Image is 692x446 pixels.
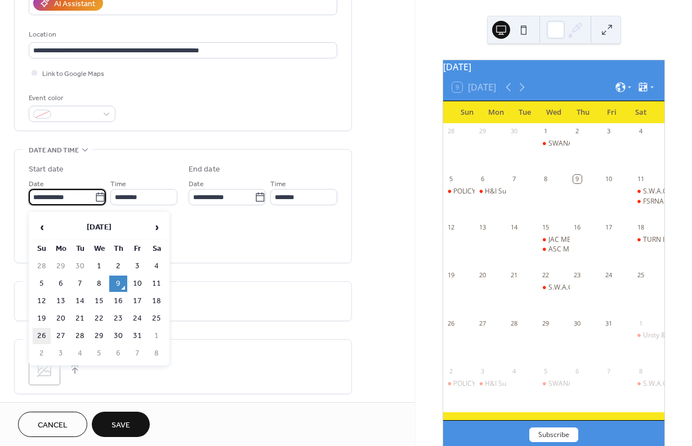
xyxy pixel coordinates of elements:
[510,271,519,280] div: 21
[605,367,613,375] div: 7
[270,178,286,190] span: Time
[443,60,664,74] div: [DATE]
[548,245,593,254] div: ASC MEETING
[33,345,51,362] td: 2
[148,216,165,238] span: ›
[447,223,455,231] div: 12
[485,187,572,196] div: H&I Subcommittee Meeting
[636,223,645,231] div: 18
[189,164,220,175] div: End date
[148,345,166,362] td: 8
[90,328,108,344] td: 29
[605,319,613,327] div: 31
[33,258,51,274] td: 28
[568,101,597,124] div: Thu
[636,319,645,327] div: 1
[626,101,655,124] div: Sat
[478,175,486,183] div: 6
[633,331,664,340] div: Unity & Activity Subcommittee Meeting
[538,283,570,292] div: S.W.A.C.N.A. MERCHANDISE SUBCOMMITTEE MEETING
[597,101,627,124] div: Fri
[636,127,645,136] div: 4
[52,328,70,344] td: 27
[90,258,108,274] td: 1
[636,367,645,375] div: 8
[33,241,51,257] th: Su
[109,293,127,309] td: 16
[510,367,519,375] div: 4
[453,379,562,389] div: POLICY SUBCOMMITTEE MEETING
[52,310,70,327] td: 20
[128,345,146,362] td: 7
[109,241,127,257] th: Th
[90,276,108,292] td: 8
[538,235,570,245] div: JAC MEETING
[148,293,166,309] td: 18
[148,310,166,327] td: 25
[128,310,146,327] td: 24
[605,175,613,183] div: 10
[453,187,562,196] div: POLICY SUBCOMMITTEE MEETING
[452,101,481,124] div: Sun
[542,175,550,183] div: 8
[538,245,570,254] div: ASC MEETING
[71,258,89,274] td: 30
[71,276,89,292] td: 7
[447,367,455,375] div: 2
[573,127,582,136] div: 2
[573,319,582,327] div: 30
[109,345,127,362] td: 6
[633,379,664,389] div: S.W.A.C.N.A. MONTHLY MEETING
[605,127,613,136] div: 3
[148,241,166,257] th: Sa
[38,420,68,431] span: Cancel
[542,223,550,231] div: 15
[510,319,519,327] div: 28
[510,101,539,124] div: Tue
[29,178,44,190] span: Date
[90,345,108,362] td: 5
[52,258,70,274] td: 29
[542,127,550,136] div: 1
[636,175,645,183] div: 11
[90,241,108,257] th: We
[633,187,664,196] div: S.W.A.C.N.A. MONTHLY MEETING
[42,68,104,80] span: Link to Google Maps
[478,319,486,327] div: 27
[90,293,108,309] td: 15
[573,367,582,375] div: 6
[605,271,613,280] div: 24
[485,379,572,389] div: H&I Subcommittee Meeting
[542,319,550,327] div: 29
[92,412,150,437] button: Save
[447,271,455,280] div: 19
[478,367,486,375] div: 3
[52,293,70,309] td: 13
[52,276,70,292] td: 6
[128,258,146,274] td: 3
[636,271,645,280] div: 25
[443,187,475,196] div: POLICY SUBCOMMITTEE MEETING
[128,328,146,344] td: 31
[447,319,455,327] div: 26
[443,379,475,389] div: POLICY SUBCOMMITTEE MEETING
[478,127,486,136] div: 29
[510,175,519,183] div: 7
[52,345,70,362] td: 3
[71,310,89,327] td: 21
[148,328,166,344] td: 1
[478,271,486,280] div: 20
[29,145,79,156] span: Date and time
[33,310,51,327] td: 19
[18,412,87,437] button: Cancel
[71,328,89,344] td: 28
[71,345,89,362] td: 4
[538,379,570,389] div: SWANA OUTREACH SUBCOMMITTEE MEETING
[128,241,146,257] th: Fr
[633,197,664,206] div: FSRNA - 2nd Annual Fundraising CRAB FEAST
[128,293,146,309] td: 17
[475,187,506,196] div: H&I Subcommittee Meeting
[109,310,127,327] td: 23
[542,271,550,280] div: 22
